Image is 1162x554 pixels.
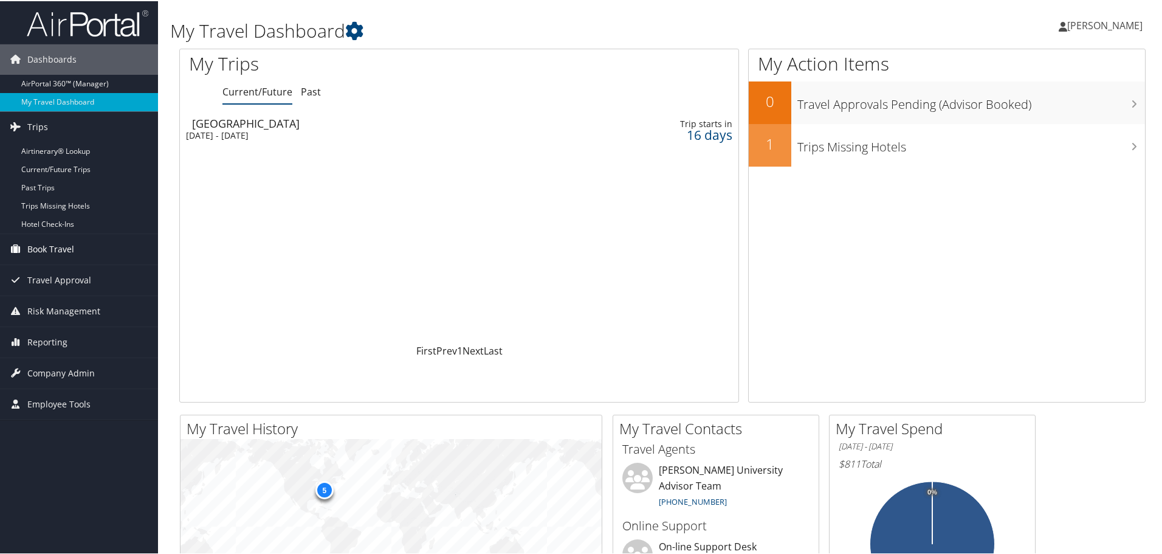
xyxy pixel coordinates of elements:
div: [GEOGRAPHIC_DATA] [192,117,546,128]
h2: 0 [749,90,791,111]
div: [DATE] - [DATE] [186,129,540,140]
a: 0Travel Approvals Pending (Advisor Booked) [749,80,1145,123]
h2: My Travel History [187,417,602,438]
span: Dashboards [27,43,77,74]
span: Employee Tools [27,388,91,418]
div: 16 days [613,128,733,139]
a: Last [484,343,503,356]
h3: Travel Agents [622,440,810,457]
img: airportal-logo.png [27,8,148,36]
h1: My Travel Dashboard [170,17,827,43]
h6: [DATE] - [DATE] [839,440,1026,451]
h2: 1 [749,133,791,153]
li: [PERSON_NAME] University Advisor Team [616,462,816,511]
span: Trips [27,111,48,141]
h3: Online Support [622,516,810,533]
h1: My Action Items [749,50,1145,75]
div: Trip starts in [613,117,733,128]
span: Travel Approval [27,264,91,294]
a: Current/Future [222,84,292,97]
h6: Total [839,456,1026,469]
h1: My Trips [189,50,497,75]
span: $811 [839,456,861,469]
a: Prev [436,343,457,356]
h2: My Travel Contacts [619,417,819,438]
span: Company Admin [27,357,95,387]
a: [PERSON_NAME] [1059,6,1155,43]
a: [PHONE_NUMBER] [659,495,727,506]
h2: My Travel Spend [836,417,1035,438]
span: Risk Management [27,295,100,325]
span: Reporting [27,326,67,356]
tspan: 0% [927,488,937,495]
a: Past [301,84,321,97]
span: Book Travel [27,233,74,263]
a: Next [462,343,484,356]
a: First [416,343,436,356]
div: 5 [315,480,333,498]
span: [PERSON_NAME] [1067,18,1143,31]
h3: Travel Approvals Pending (Advisor Booked) [797,89,1145,112]
h3: Trips Missing Hotels [797,131,1145,154]
a: 1Trips Missing Hotels [749,123,1145,165]
a: 1 [457,343,462,356]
